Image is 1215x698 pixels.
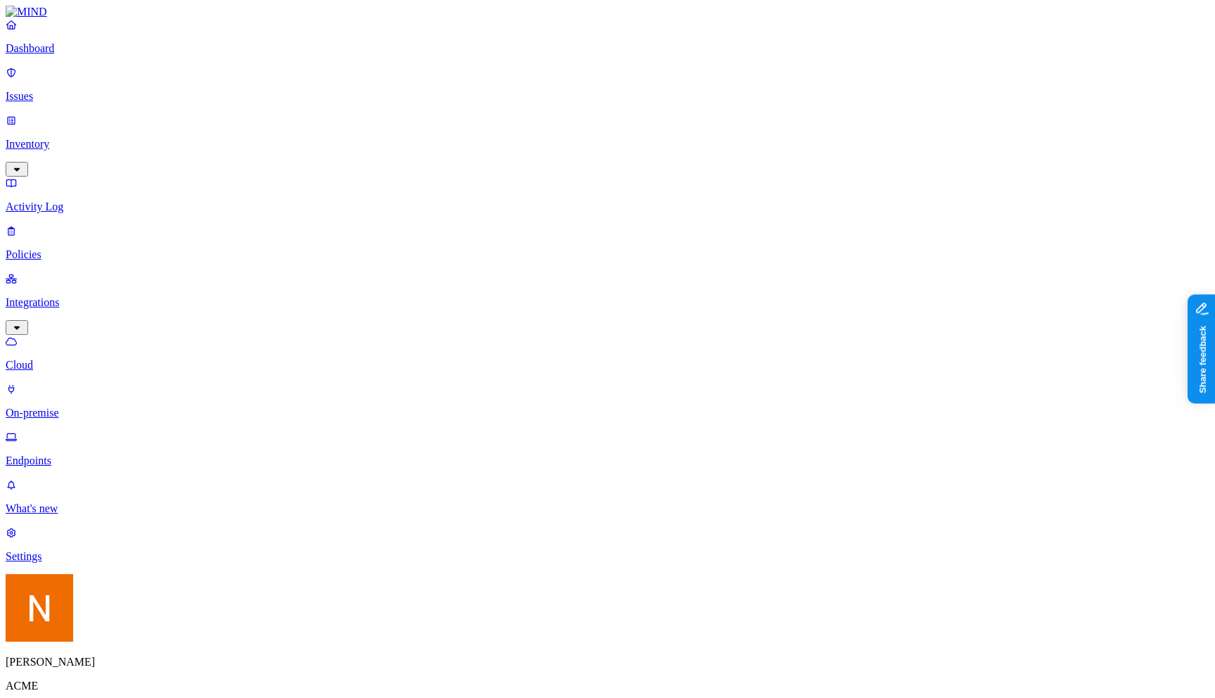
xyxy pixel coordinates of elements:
a: MIND [6,6,1209,18]
p: Integrations [6,296,1209,309]
p: Settings [6,550,1209,563]
a: Activity Log [6,177,1209,213]
p: Cloud [6,359,1209,372]
a: Integrations [6,272,1209,333]
p: Issues [6,90,1209,103]
p: What's new [6,502,1209,515]
a: Issues [6,66,1209,103]
p: Dashboard [6,42,1209,55]
a: What's new [6,478,1209,515]
p: On-premise [6,407,1209,419]
a: Endpoints [6,431,1209,467]
a: On-premise [6,383,1209,419]
a: Dashboard [6,18,1209,55]
p: [PERSON_NAME] [6,656,1209,668]
p: ACME [6,680,1209,692]
a: Policies [6,224,1209,261]
p: Endpoints [6,455,1209,467]
a: Settings [6,526,1209,563]
img: MIND [6,6,47,18]
img: Nitai Mishary [6,574,73,642]
p: Activity Log [6,201,1209,213]
p: Inventory [6,138,1209,151]
p: Policies [6,248,1209,261]
a: Inventory [6,114,1209,174]
a: Cloud [6,335,1209,372]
